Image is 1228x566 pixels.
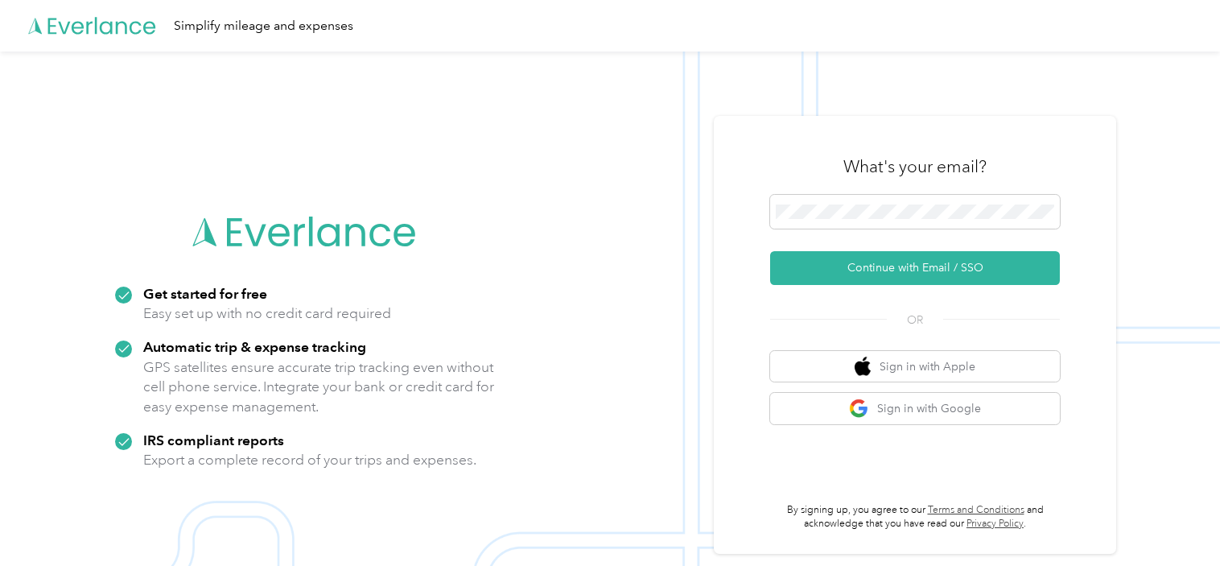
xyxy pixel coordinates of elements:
[770,503,1060,531] p: By signing up, you agree to our and acknowledge that you have read our .
[855,357,871,377] img: apple logo
[143,450,476,470] p: Export a complete record of your trips and expenses.
[770,351,1060,382] button: apple logoSign in with Apple
[143,357,495,417] p: GPS satellites ensure accurate trip tracking even without cell phone service. Integrate your bank...
[928,504,1024,516] a: Terms and Conditions
[143,285,267,302] strong: Get started for free
[143,304,391,324] p: Easy set up with no credit card required
[887,312,943,328] span: OR
[966,518,1024,530] a: Privacy Policy
[143,338,366,355] strong: Automatic trip & expense tracking
[849,399,869,419] img: google logo
[770,251,1060,285] button: Continue with Email / SSO
[770,393,1060,424] button: google logoSign in with Google
[843,155,987,178] h3: What's your email?
[174,16,353,36] div: Simplify mileage and expenses
[143,432,284,448] strong: IRS compliant reports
